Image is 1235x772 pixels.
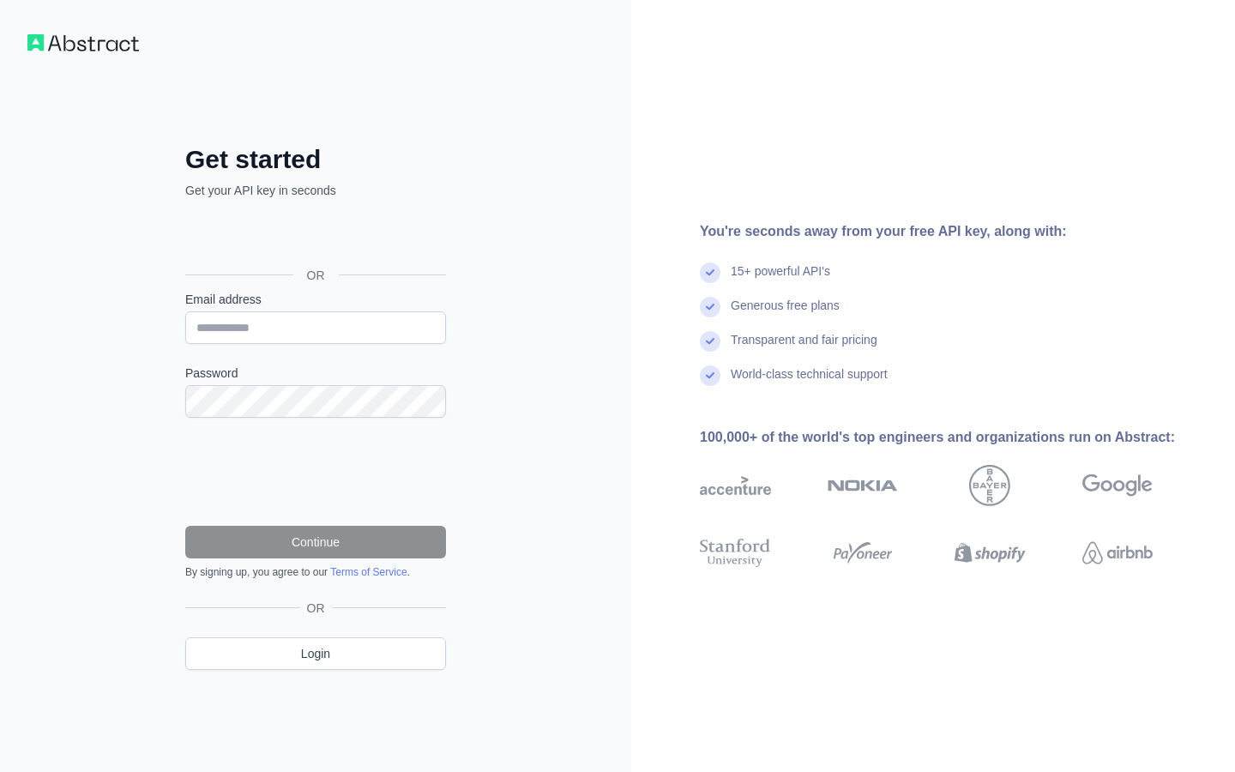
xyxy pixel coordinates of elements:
img: shopify [955,535,1026,570]
img: google [1082,465,1154,506]
iframe: reCAPTCHA [185,438,446,505]
button: Continue [185,526,446,558]
div: World-class technical support [731,365,888,400]
a: Terms of Service [330,566,407,578]
span: OR [293,267,339,284]
label: Email address [185,291,446,308]
img: nokia [828,465,899,506]
div: Generous free plans [731,297,840,331]
img: accenture [700,465,771,506]
a: Login [185,637,446,670]
img: Workflow [27,34,139,51]
div: 100,000+ of the world's top engineers and organizations run on Abstract: [700,427,1208,448]
iframe: Sign in with Google Button [177,218,451,256]
div: By signing up, you agree to our . [185,565,446,579]
img: check mark [700,331,720,352]
img: stanford university [700,535,771,570]
img: bayer [969,465,1010,506]
img: airbnb [1082,535,1154,570]
div: 15+ powerful API's [731,262,830,297]
img: check mark [700,365,720,386]
p: Get your API key in seconds [185,182,446,199]
div: You're seconds away from your free API key, along with: [700,221,1208,242]
img: check mark [700,262,720,283]
span: OR [300,600,332,617]
h2: Get started [185,144,446,175]
img: check mark [700,297,720,317]
div: Transparent and fair pricing [731,331,877,365]
img: payoneer [828,535,899,570]
label: Password [185,365,446,382]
